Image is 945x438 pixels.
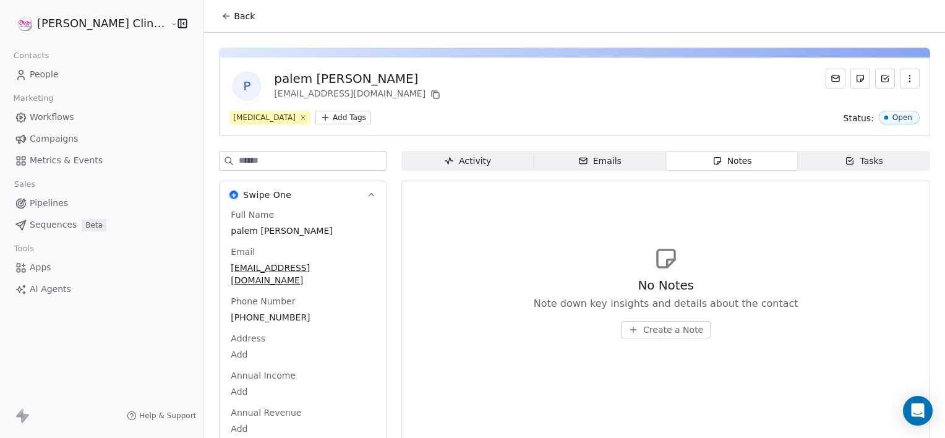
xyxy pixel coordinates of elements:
[82,219,106,231] span: Beta
[844,112,874,124] span: Status:
[30,68,59,81] span: People
[274,87,443,102] div: [EMAIL_ADDRESS][DOMAIN_NAME]
[9,239,39,258] span: Tools
[228,246,257,258] span: Email
[127,411,196,421] a: Help & Support
[30,132,78,145] span: Campaigns
[214,5,262,27] button: Back
[643,324,703,336] span: Create a Note
[10,193,194,213] a: Pipelines
[30,197,68,210] span: Pipelines
[231,423,375,435] span: Add
[638,277,694,294] span: No Notes
[30,261,51,274] span: Apps
[534,296,798,311] span: Note down key insights and details about the contact
[10,64,194,85] a: People
[228,369,298,382] span: Annual Income
[315,111,371,124] button: Add Tags
[232,71,262,101] span: p
[231,311,375,324] span: [PHONE_NUMBER]
[444,155,491,168] div: Activity
[30,154,103,167] span: Metrics & Events
[30,218,77,231] span: Sequences
[621,321,711,338] button: Create a Note
[231,225,375,237] span: palem [PERSON_NAME]
[231,385,375,398] span: Add
[30,111,74,124] span: Workflows
[10,129,194,149] a: Campaigns
[8,89,59,108] span: Marketing
[578,155,622,168] div: Emails
[10,257,194,278] a: Apps
[274,70,443,87] div: palem [PERSON_NAME]
[30,283,71,296] span: AI Agents
[228,406,304,419] span: Annual Revenue
[10,107,194,127] a: Workflows
[903,396,933,426] div: Open Intercom Messenger
[10,279,194,299] a: AI Agents
[228,295,297,307] span: Phone Number
[845,155,883,168] div: Tasks
[233,112,296,123] div: [MEDICAL_DATA]
[17,16,32,31] img: RASYA-Clinic%20Circle%20icon%20Transparent.png
[229,191,238,199] img: Swipe One
[15,13,161,34] button: [PERSON_NAME] Clinic External
[220,181,386,208] button: Swipe OneSwipe One
[10,150,194,171] a: Metrics & Events
[228,332,268,345] span: Address
[37,15,167,32] span: [PERSON_NAME] Clinic External
[231,348,375,361] span: Add
[892,113,912,122] div: Open
[228,208,276,221] span: Full Name
[243,189,291,201] span: Swipe One
[234,10,255,22] span: Back
[139,411,196,421] span: Help & Support
[231,262,375,286] span: [EMAIL_ADDRESS][DOMAIN_NAME]
[8,46,54,65] span: Contacts
[10,215,194,235] a: SequencesBeta
[9,175,41,194] span: Sales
